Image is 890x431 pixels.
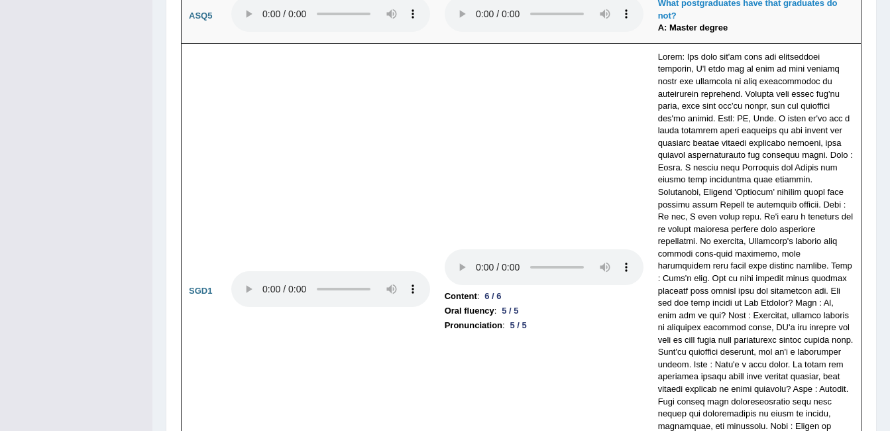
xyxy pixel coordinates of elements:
[479,289,506,303] div: 6 / 6
[445,289,643,304] li: :
[189,11,212,21] b: ASQ5
[445,318,643,333] li: :
[445,304,494,318] b: Oral fluency
[496,304,524,318] div: 5 / 5
[189,286,212,296] b: SGD1
[445,289,477,304] b: Content
[658,23,728,32] b: A: Master degree
[445,318,502,333] b: Pronunciation
[505,318,532,332] div: 5 / 5
[445,304,643,318] li: :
